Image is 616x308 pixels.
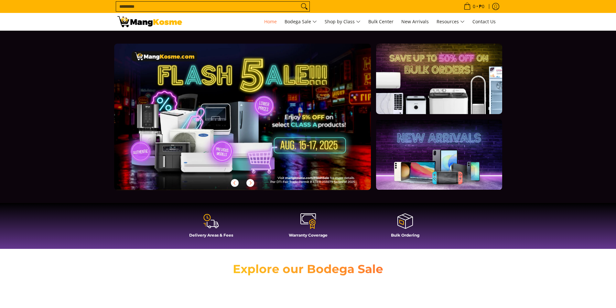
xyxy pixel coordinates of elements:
a: Delivery Areas & Fees [166,213,256,242]
span: Bodega Sale [285,18,317,26]
button: Previous [228,176,242,190]
a: Bulk Center [365,13,397,30]
a: Warranty Coverage [263,213,353,242]
a: Bodega Sale [281,13,320,30]
h4: Delivery Areas & Fees [166,233,256,238]
a: New Arrivals [398,13,432,30]
span: New Arrivals [401,18,429,25]
span: ₱0 [478,4,485,9]
a: Bulk Ordering [360,213,450,242]
a: Home [261,13,280,30]
a: More [114,44,392,200]
h4: Warranty Coverage [263,233,353,238]
img: Mang Kosme: Your Home Appliances Warehouse Sale Partner! [117,16,182,27]
span: 0 [472,4,476,9]
a: Contact Us [469,13,499,30]
a: Shop by Class [321,13,364,30]
h4: Bulk Ordering [360,233,450,238]
a: Resources [433,13,468,30]
span: Home [264,18,277,25]
h2: Explore our Bodega Sale [214,262,402,276]
span: Contact Us [472,18,496,25]
span: Shop by Class [325,18,361,26]
span: Resources [437,18,465,26]
span: Bulk Center [368,18,394,25]
button: Next [243,176,257,190]
button: Search [299,2,309,11]
span: • [462,3,486,10]
nav: Main Menu [189,13,499,30]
